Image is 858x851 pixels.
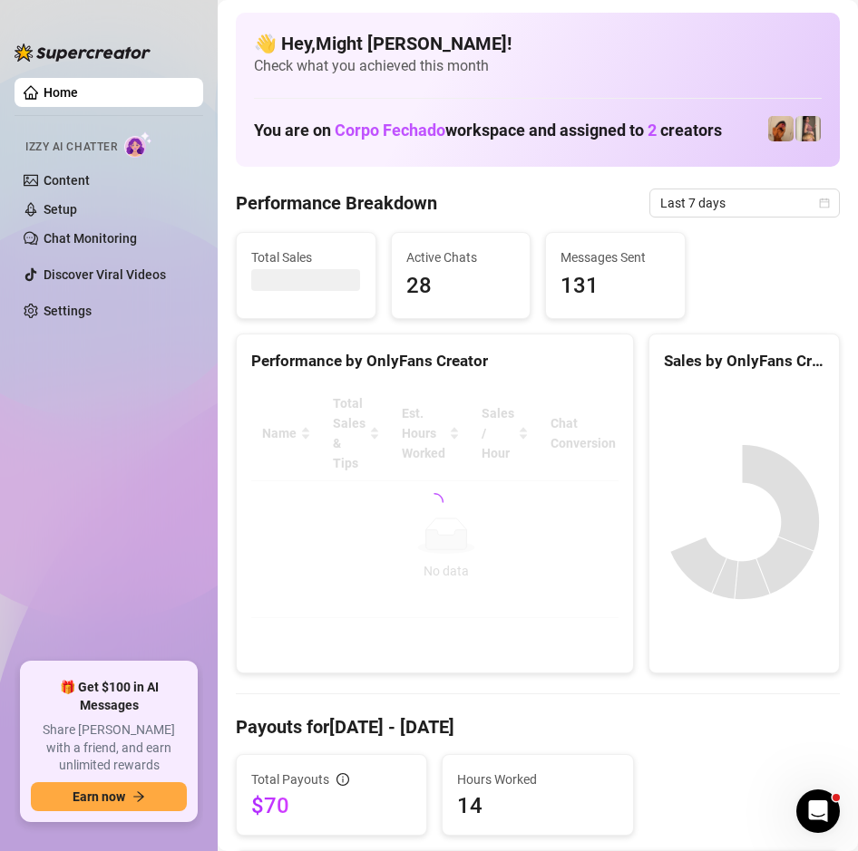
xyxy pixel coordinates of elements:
img: Cassidy [795,116,821,141]
span: Total Payouts [251,769,329,789]
h4: Payouts for [DATE] - [DATE] [236,714,840,740]
img: AI Chatter [124,131,152,158]
span: Messages Sent [561,247,670,267]
span: Total Sales [251,247,361,267]
img: Shaylie [768,116,794,141]
span: 2 [648,121,657,140]
button: Earn nowarrow-right [31,782,187,811]
div: Sales by OnlyFans Creator [664,349,824,373]
a: Setup [44,202,77,217]
h4: Performance Breakdown [236,190,437,216]
span: 14 [457,791,618,820]
span: info-circle [336,773,349,786]
span: Izzy AI Chatter [25,139,117,156]
h4: 👋 Hey, Might [PERSON_NAME] ! [254,31,822,56]
a: Settings [44,304,92,318]
span: Earn now [73,789,125,804]
span: Check what you achieved this month [254,56,822,76]
h1: You are on workspace and assigned to creators [254,121,722,140]
span: loading [424,492,444,512]
span: Hours Worked [457,769,618,789]
span: Corpo Fechado [335,121,445,140]
span: arrow-right [132,790,145,803]
span: $70 [251,791,412,820]
iframe: Intercom live chat [796,789,840,833]
div: Performance by OnlyFans Creator [251,349,619,373]
a: Chat Monitoring [44,231,137,246]
span: 131 [561,269,670,304]
span: Active Chats [406,247,516,267]
span: 🎁 Get $100 in AI Messages [31,679,187,714]
span: Share [PERSON_NAME] with a friend, and earn unlimited rewards [31,721,187,775]
span: calendar [819,198,830,208]
a: Discover Viral Videos [44,267,166,282]
img: logo-BBDzfeDw.svg [15,44,151,62]
span: Last 7 days [660,189,829,217]
a: Content [44,173,90,188]
span: 28 [406,269,516,304]
a: Home [44,85,78,100]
